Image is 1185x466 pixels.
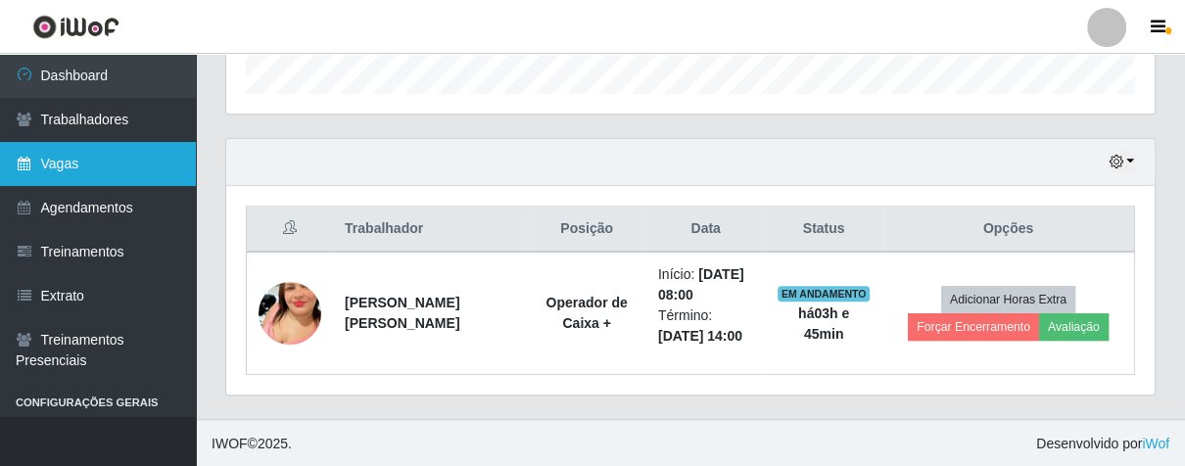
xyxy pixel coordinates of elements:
li: Término: [658,305,753,347]
span: Desenvolvido por [1036,434,1169,454]
strong: há 03 h e 45 min [798,305,849,342]
th: Status [765,207,882,253]
img: 1654044897937.jpeg [259,257,321,369]
time: [DATE] 08:00 [658,266,744,303]
span: EM ANDAMENTO [778,286,871,302]
strong: Operador de Caixa + [545,295,627,331]
button: Forçar Encerramento [908,313,1039,341]
time: [DATE] 14:00 [658,328,742,344]
span: © 2025 . [212,434,292,454]
button: Adicionar Horas Extra [941,286,1075,313]
li: Início: [658,264,753,305]
th: Trabalhador [333,207,527,253]
th: Posição [527,207,646,253]
th: Opções [882,207,1135,253]
th: Data [646,207,765,253]
img: CoreUI Logo [32,15,119,39]
span: IWOF [212,436,248,451]
button: Avaliação [1039,313,1109,341]
a: iWof [1142,436,1169,451]
strong: [PERSON_NAME] [PERSON_NAME] [345,295,459,331]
